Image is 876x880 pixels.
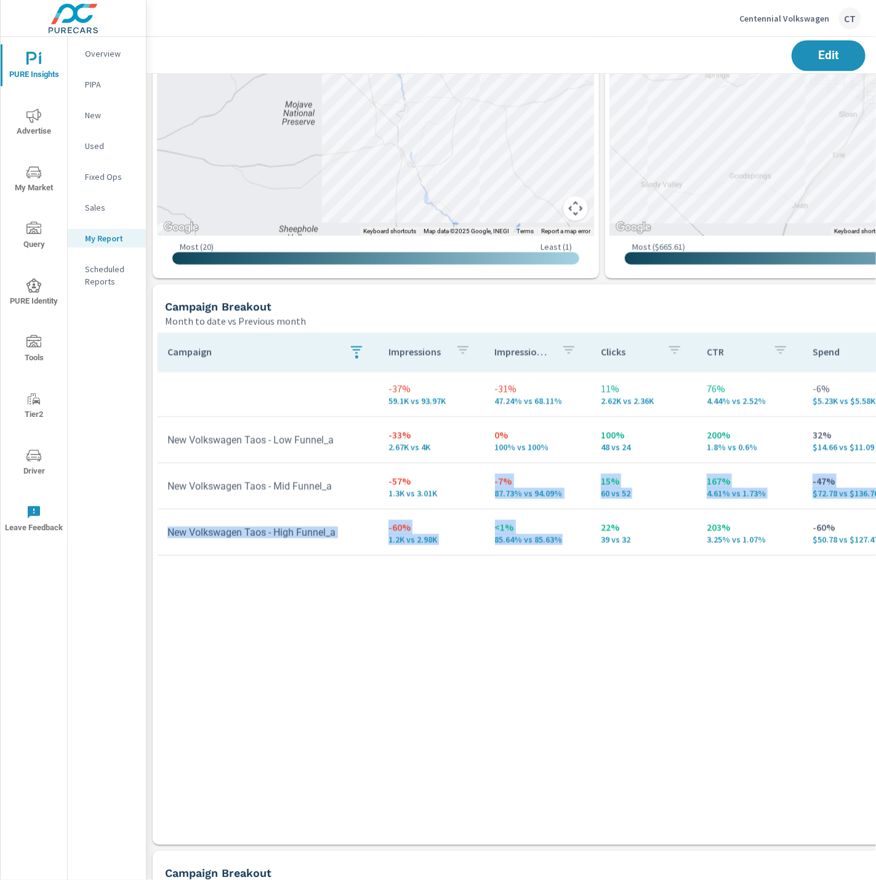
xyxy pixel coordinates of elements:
[161,219,201,235] a: Open this area in Google Maps (opens a new window)
[388,488,475,498] p: 1.3K vs 3.01K
[495,488,581,498] p: 87.73% vs 94.09%
[541,227,590,234] a: Report a map error
[839,7,861,30] div: CT
[363,227,416,235] button: Keyboard shortcuts
[158,470,379,502] td: New Volkswagen Taos - Mid Funnel_a
[707,442,793,452] p: 1.8% vs 0.6%
[68,75,146,94] div: PIPA
[68,198,146,217] div: Sales
[85,47,136,60] p: Overview
[85,263,136,288] p: Scheduled Reports
[601,488,687,498] p: 60 vs 52
[601,396,687,406] p: 2.62K vs 2.36K
[792,40,866,71] button: Edit
[388,427,475,442] p: -33%
[516,227,534,234] a: Terms
[707,396,793,406] p: 4.44% vs 2.52%
[495,520,581,535] p: <1%
[68,137,146,155] div: Used
[632,241,685,252] p: Most ( $665.61 )
[388,474,475,488] p: -57%
[167,345,339,358] p: Campaign
[165,313,306,328] p: Month to date vs Previous month
[4,335,63,365] span: Tools
[165,300,271,313] h5: Campaign Breakout
[161,219,201,235] img: Google
[158,517,379,548] td: New Volkswagen Taos - High Funnel_a
[68,44,146,63] div: Overview
[4,165,63,195] span: My Market
[68,106,146,124] div: New
[165,866,271,879] h5: Campaign Breakout
[85,232,136,244] p: My Report
[180,241,214,252] p: Most ( 20 )
[707,381,793,396] p: 76%
[495,396,581,406] p: 47.24% vs 68.11%
[707,345,763,358] p: CTR
[613,219,654,235] img: Google
[495,427,581,442] p: 0%
[601,427,687,442] p: 100%
[85,171,136,183] p: Fixed Ops
[495,381,581,396] p: -31%
[707,520,793,535] p: 203%
[804,50,853,61] span: Edit
[4,52,63,82] span: PURE Insights
[388,535,475,544] p: 1.2K vs 2.98K
[68,168,146,186] div: Fixed Ops
[540,241,572,252] p: Least ( 1 )
[495,345,552,358] p: Impression Share
[68,229,146,248] div: My Report
[85,109,136,121] p: New
[68,260,146,291] div: Scheduled Reports
[388,381,475,396] p: -37%
[739,13,829,24] p: Centennial Volkswagen
[563,196,588,220] button: Map camera controls
[707,427,793,442] p: 200%
[601,381,687,396] p: 11%
[4,108,63,139] span: Advertise
[707,474,793,488] p: 167%
[158,424,379,456] td: New Volkswagen Taos - Low Funnel_a
[813,345,869,358] p: Spend
[85,140,136,152] p: Used
[601,442,687,452] p: 48 vs 24
[388,396,475,406] p: 59,096 vs 93,968
[495,442,581,452] p: 100% vs 100%
[4,392,63,422] span: Tier2
[85,78,136,91] p: PIPA
[495,474,581,488] p: -7%
[1,37,67,547] div: nav menu
[613,219,654,235] a: Open this area in Google Maps (opens a new window)
[4,278,63,309] span: PURE Identity
[601,345,657,358] p: Clicks
[4,222,63,252] span: Query
[388,442,475,452] p: 2,666 vs 3,998
[495,535,581,544] p: 85.64% vs 85.63%
[388,345,445,358] p: Impressions
[707,535,793,544] p: 3.25% vs 1.07%
[388,520,475,535] p: -60%
[601,535,687,544] p: 39 vs 32
[4,505,63,535] span: Leave Feedback
[4,448,63,478] span: Driver
[85,201,136,214] p: Sales
[424,227,509,234] span: Map data ©2025 Google, INEGI
[707,488,793,498] p: 4.61% vs 1.73%
[601,474,687,488] p: 15%
[601,520,687,535] p: 22%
